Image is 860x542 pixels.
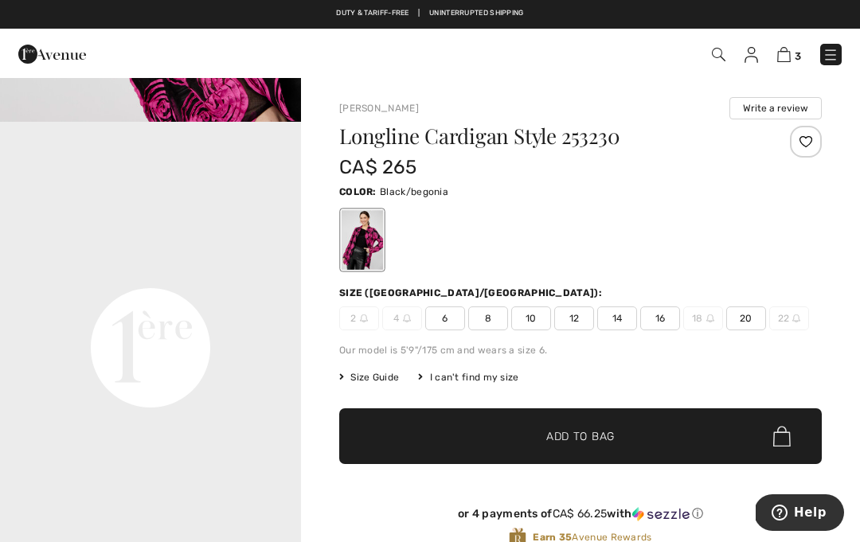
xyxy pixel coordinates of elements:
[339,186,377,197] span: Color:
[339,103,419,114] a: [PERSON_NAME]
[823,47,838,63] img: Menu
[511,306,551,330] span: 10
[339,343,822,357] div: Our model is 5'9"/175 cm and wears a size 6.
[339,126,741,146] h1: Longline Cardigan Style 253230
[382,306,422,330] span: 4
[706,314,714,322] img: ring-m.svg
[18,45,86,60] a: 1ère Avenue
[339,370,399,384] span: Size Guide
[554,306,594,330] span: 12
[756,494,844,534] iframe: Opens a widget where you can find more information
[597,306,637,330] span: 14
[795,50,801,62] span: 3
[339,408,822,464] button: Add to Bag
[726,306,766,330] span: 20
[769,306,809,330] span: 22
[712,48,725,61] img: Search
[777,45,801,64] a: 3
[339,507,822,521] div: or 4 payments of with
[468,306,508,330] span: 8
[729,97,822,119] button: Write a review
[553,507,608,521] span: CA$ 66.25
[777,47,791,62] img: Shopping Bag
[403,314,411,322] img: ring-m.svg
[425,306,465,330] span: 6
[339,156,416,178] span: CA$ 265
[18,38,86,70] img: 1ère Avenue
[773,426,791,446] img: Bag.svg
[683,306,723,330] span: 18
[632,507,690,521] img: Sezzle
[418,370,518,384] div: I can't find my size
[792,314,800,322] img: ring-m.svg
[339,286,605,300] div: Size ([GEOGRAPHIC_DATA]/[GEOGRAPHIC_DATA]):
[342,210,383,270] div: Black/begonia
[546,428,615,445] span: Add to Bag
[339,306,379,330] span: 2
[380,186,448,197] span: Black/begonia
[640,306,680,330] span: 16
[745,47,758,63] img: My Info
[339,507,822,527] div: or 4 payments ofCA$ 66.25withSezzle Click to learn more about Sezzle
[360,314,368,322] img: ring-m.svg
